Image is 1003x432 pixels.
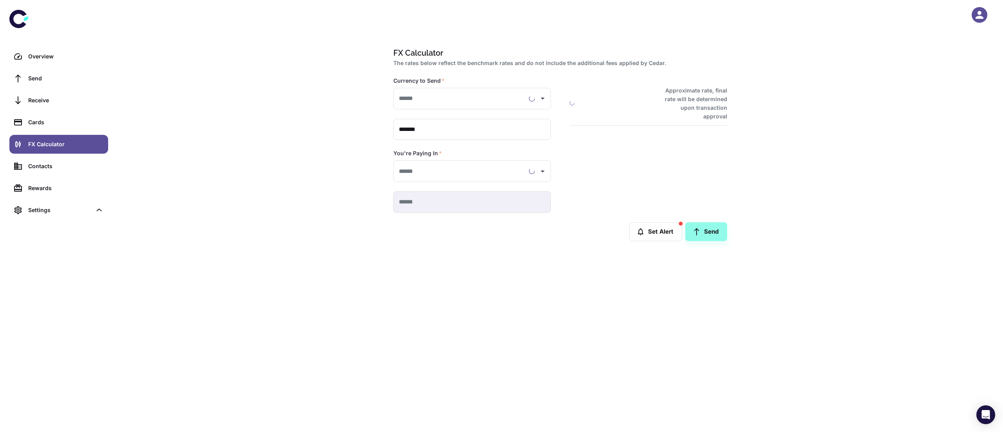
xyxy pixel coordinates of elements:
h1: FX Calculator [393,47,724,59]
div: Rewards [28,184,103,192]
button: Open [537,93,548,104]
div: Settings [28,206,92,214]
div: FX Calculator [28,140,103,149]
div: Receive [28,96,103,105]
div: Cards [28,118,103,127]
div: Contacts [28,162,103,171]
a: Cards [9,113,108,132]
div: Settings [9,201,108,220]
a: FX Calculator [9,135,108,154]
label: You're Paying In [393,149,442,157]
a: Rewards [9,179,108,198]
div: Overview [28,52,103,61]
button: Open [537,166,548,177]
label: Currency to Send [393,77,445,85]
div: Open Intercom Messenger [976,405,995,424]
div: Send [28,74,103,83]
h6: Approximate rate, final rate will be determined upon transaction approval [656,86,727,121]
button: Set Alert [629,222,682,241]
a: Receive [9,91,108,110]
a: Overview [9,47,108,66]
a: Send [685,222,727,241]
a: Contacts [9,157,108,176]
a: Send [9,69,108,88]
